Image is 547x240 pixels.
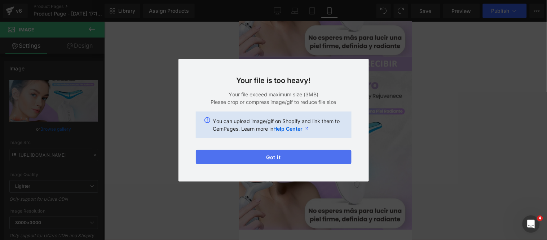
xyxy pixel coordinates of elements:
[274,125,309,132] a: Help Center
[196,91,352,98] p: Your file exceed maximum size (3MB)
[196,150,352,164] button: Got it
[537,215,543,221] span: 4
[196,98,352,106] p: Please crop or compress image/gif to reduce file size
[196,76,352,85] h3: Your file is too heavy!
[522,215,540,233] iframe: Intercom live chat
[213,117,343,132] p: You can upload image/gif on Shopify and link them to GemPages. Learn more in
